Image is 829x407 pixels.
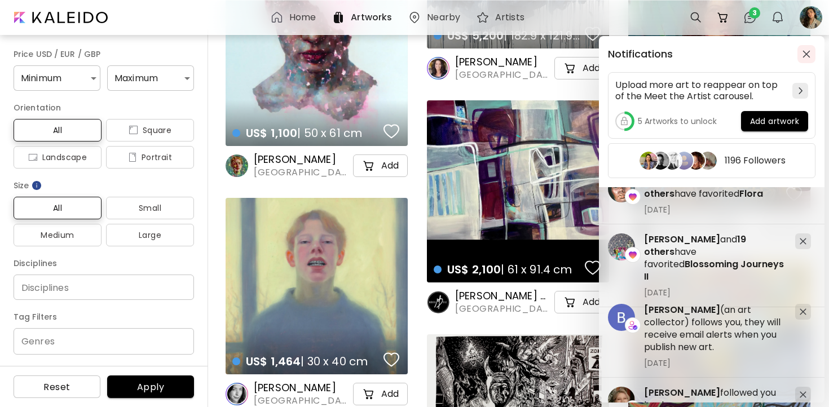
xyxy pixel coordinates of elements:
[644,303,720,316] span: [PERSON_NAME]
[737,233,746,246] span: 19
[644,187,674,200] span: others
[644,358,786,368] span: [DATE]
[644,287,786,298] span: [DATE]
[739,187,763,200] span: Flora
[799,87,802,94] img: chevron
[644,233,786,283] h5: and have favorited
[741,111,808,131] button: Add artwork
[644,175,786,200] h5: and have favorited
[802,50,810,58] img: closeButton
[644,205,786,215] span: [DATE]
[750,116,799,127] span: Add artwork
[638,116,717,127] h5: 5 Artworks to unlock
[615,79,788,102] h5: Upload more art to reappear on top of the Meet the Artist carousel.
[725,155,786,166] h5: 1196 Followers
[644,245,674,258] span: others
[797,45,815,63] button: closeButton
[608,48,673,60] h5: Notifications
[644,233,720,246] span: [PERSON_NAME]
[644,258,784,283] span: Blossoming Journeys II
[644,304,786,353] h5: (an art collector) follows you, they will receive email alerts when you publish new art.
[644,386,720,399] span: [PERSON_NAME]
